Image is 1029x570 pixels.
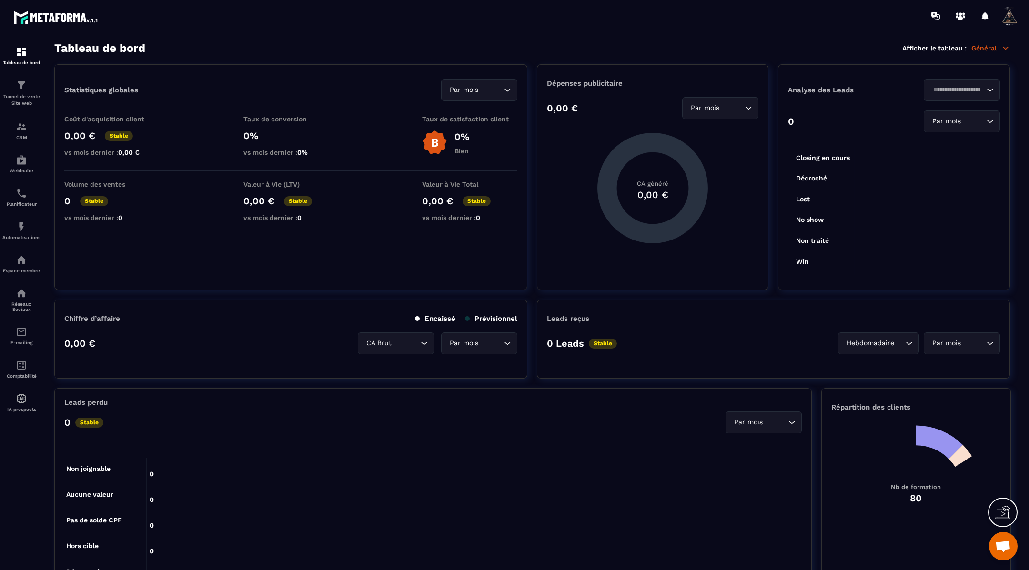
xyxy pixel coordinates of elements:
[447,85,480,95] span: Par mois
[796,216,824,223] tspan: No show
[16,80,27,91] img: formation
[243,180,339,188] p: Valeur à Vie (LTV)
[64,86,138,94] p: Statistiques globales
[64,338,95,349] p: 0,00 €
[16,288,27,299] img: social-network
[788,86,894,94] p: Analyse des Leads
[243,149,339,156] p: vs mois dernier :
[66,465,111,473] tspan: Non joignable
[2,60,40,65] p: Tableau de bord
[796,258,809,265] tspan: Win
[64,214,160,221] p: vs mois dernier :
[75,418,103,428] p: Stable
[2,93,40,107] p: Tunnel de vente Site web
[66,542,99,550] tspan: Hors cible
[721,103,743,113] input: Search for option
[682,97,758,119] div: Search for option
[64,398,108,407] p: Leads perdu
[838,332,919,354] div: Search for option
[454,147,469,155] p: Bien
[415,314,455,323] p: Encaissé
[16,221,27,232] img: automations
[422,195,453,207] p: 0,00 €
[64,195,71,207] p: 0
[2,235,40,240] p: Automatisations
[243,130,339,141] p: 0%
[64,130,95,141] p: 0,00 €
[896,338,903,349] input: Search for option
[16,154,27,166] img: automations
[930,116,963,127] span: Par mois
[441,332,517,354] div: Search for option
[547,79,758,88] p: Dépenses publicitaire
[2,180,40,214] a: schedulerschedulerPlanificateur
[64,115,160,123] p: Coût d'acquisition client
[297,214,302,221] span: 0
[2,340,40,345] p: E-mailing
[54,41,145,55] h3: Tableau de bord
[463,196,491,206] p: Stable
[2,319,40,352] a: emailemailE-mailing
[2,135,40,140] p: CRM
[64,149,160,156] p: vs mois dernier :
[393,338,418,349] input: Search for option
[930,85,984,95] input: Search for option
[2,280,40,319] a: social-networksocial-networkRéseaux Sociaux
[2,373,40,379] p: Comptabilité
[924,332,1000,354] div: Search for option
[589,339,617,349] p: Stable
[80,196,108,206] p: Stable
[844,338,896,349] span: Hebdomadaire
[2,407,40,412] p: IA prospects
[284,196,312,206] p: Stable
[2,72,40,114] a: formationformationTunnel de vente Site web
[2,352,40,386] a: accountantaccountantComptabilité
[796,154,850,162] tspan: Closing en cours
[831,403,1001,411] p: Répartition des clients
[2,214,40,247] a: automationsautomationsAutomatisations
[465,314,517,323] p: Prévisionnel
[358,332,434,354] div: Search for option
[765,417,786,428] input: Search for option
[2,301,40,312] p: Réseaux Sociaux
[16,393,27,404] img: automations
[243,195,274,207] p: 0,00 €
[364,338,393,349] span: CA Brut
[441,79,517,101] div: Search for option
[118,149,140,156] span: 0,00 €
[66,516,122,524] tspan: Pas de solde CPF
[2,201,40,207] p: Planificateur
[16,326,27,338] img: email
[963,116,984,127] input: Search for option
[422,214,517,221] p: vs mois dernier :
[422,115,517,123] p: Taux de satisfaction client
[732,417,765,428] span: Par mois
[297,149,308,156] span: 0%
[422,180,517,188] p: Valeur à Vie Total
[2,168,40,173] p: Webinaire
[118,214,122,221] span: 0
[971,44,1010,52] p: Général
[788,116,794,127] p: 0
[902,44,967,52] p: Afficher le tableau :
[64,417,71,428] p: 0
[963,338,984,349] input: Search for option
[2,247,40,280] a: automationsautomationsEspace membre
[13,9,99,26] img: logo
[2,268,40,273] p: Espace membre
[924,110,1000,132] div: Search for option
[547,102,578,114] p: 0,00 €
[796,174,827,182] tspan: Décroché
[924,79,1000,101] div: Search for option
[422,130,447,155] img: b-badge-o.b3b20ee6.svg
[726,411,802,433] div: Search for option
[454,131,469,142] p: 0%
[16,360,27,371] img: accountant
[2,114,40,147] a: formationformationCRM
[105,131,133,141] p: Stable
[16,46,27,58] img: formation
[66,490,113,498] tspan: Aucune valeur
[447,338,480,349] span: Par mois
[16,188,27,199] img: scheduler
[796,237,829,244] tspan: Non traité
